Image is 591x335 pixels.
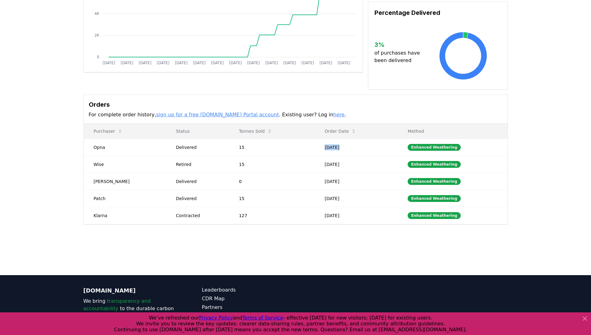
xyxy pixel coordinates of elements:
[374,8,501,17] h3: Percentage Delivered
[193,61,206,65] tspan: [DATE]
[229,207,315,224] td: 127
[408,161,461,168] div: Enhanced Weathering
[403,128,502,134] p: Method
[176,144,224,150] div: Delivered
[374,40,425,49] h3: 3 %
[89,100,503,109] h3: Orders
[202,304,296,311] a: Partners
[408,195,461,202] div: Enhanced Weathering
[176,178,224,185] div: Delivered
[102,61,115,65] tspan: [DATE]
[211,61,224,65] tspan: [DATE]
[229,190,315,207] td: 15
[175,61,187,65] tspan: [DATE]
[283,61,296,65] tspan: [DATE]
[265,61,278,65] tspan: [DATE]
[229,173,315,190] td: 0
[408,144,461,151] div: Enhanced Weathering
[89,111,503,118] p: For complete order history, . Existing user? Log in .
[84,190,166,207] td: Patch
[84,207,166,224] td: Klarna
[156,112,279,118] a: sign up for a free [DOMAIN_NAME] Portal account
[315,173,398,190] td: [DATE]
[120,61,133,65] tspan: [DATE]
[320,125,361,137] button: Order Date
[315,207,398,224] td: [DATE]
[171,128,224,134] p: Status
[374,49,425,64] p: of purchases have been delivered
[315,156,398,173] td: [DATE]
[157,61,169,65] tspan: [DATE]
[229,139,315,156] td: 15
[247,61,260,65] tspan: [DATE]
[89,125,128,137] button: Purchaser
[83,297,177,320] p: We bring to the durable carbon removal market
[229,61,242,65] tspan: [DATE]
[176,212,224,219] div: Contracted
[176,161,224,167] div: Retired
[97,55,99,59] tspan: 0
[202,295,296,302] a: CDR Map
[94,33,100,38] tspan: 2K
[176,195,224,202] div: Delivered
[84,139,166,156] td: Opna
[315,190,398,207] td: [DATE]
[333,112,344,118] a: here
[320,61,332,65] tspan: [DATE]
[234,125,277,137] button: Tonnes Sold
[83,298,151,311] span: transparency and accountability
[338,61,350,65] tspan: [DATE]
[83,286,177,295] p: [DOMAIN_NAME]
[139,61,151,65] tspan: [DATE]
[84,173,166,190] td: [PERSON_NAME]
[202,286,296,294] a: Leaderboards
[301,61,314,65] tspan: [DATE]
[94,11,100,16] tspan: 4K
[408,212,461,219] div: Enhanced Weathering
[408,178,461,185] div: Enhanced Weathering
[229,156,315,173] td: 15
[315,139,398,156] td: [DATE]
[84,156,166,173] td: Wise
